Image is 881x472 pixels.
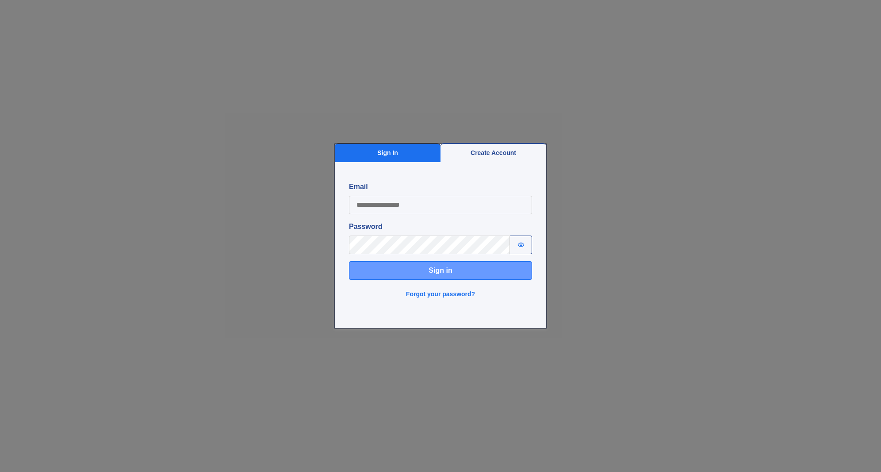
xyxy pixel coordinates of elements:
button: Show password [510,236,532,254]
label: Email [349,182,532,192]
button: Create Account [440,143,546,162]
label: Password [349,221,532,232]
button: Forgot your password? [401,287,480,302]
button: Sign In [335,143,440,162]
button: Sign in [349,261,532,280]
